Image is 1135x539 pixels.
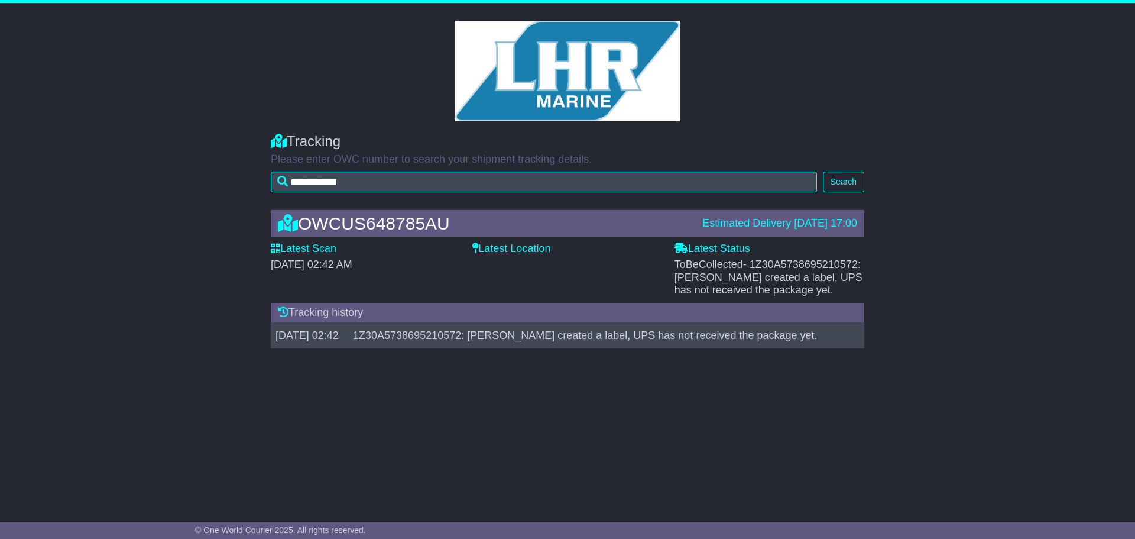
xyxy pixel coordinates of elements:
[271,133,864,150] div: Tracking
[674,259,862,296] span: ToBeCollected
[272,214,696,233] div: OWCUS648785AU
[271,153,864,166] p: Please enter OWC number to search your shipment tracking details.
[472,243,550,256] label: Latest Location
[455,21,680,121] img: GetCustomerLogo
[195,525,366,535] span: © One World Courier 2025. All rights reserved.
[823,172,864,192] button: Search
[674,259,862,296] span: - 1Z30A5738695210572: [PERSON_NAME] created a label, UPS has not received the package yet.
[271,243,336,256] label: Latest Scan
[271,259,352,270] span: [DATE] 02:42 AM
[702,217,857,230] div: Estimated Delivery [DATE] 17:00
[271,303,864,323] div: Tracking history
[271,323,348,349] td: [DATE] 02:42
[348,323,854,349] td: 1Z30A5738695210572: [PERSON_NAME] created a label, UPS has not received the package yet.
[674,243,750,256] label: Latest Status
